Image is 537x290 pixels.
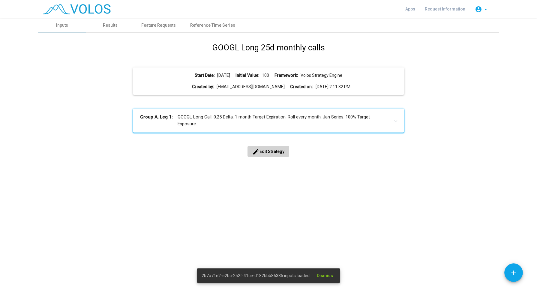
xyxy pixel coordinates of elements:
[420,4,470,14] a: Request Information
[140,114,178,127] b: Group A, Leg 1:
[274,72,298,79] b: Framework:
[504,263,523,282] button: Add icon
[138,72,399,79] div: [DATE] 100 Volos Strategy Engine
[252,149,284,154] span: Edit Strategy
[510,269,517,277] mat-icon: add
[138,84,399,90] div: [EMAIL_ADDRESS][DOMAIN_NAME] [DATE] 2:11:32 PM
[141,22,176,28] div: Feature Requests
[475,6,482,13] mat-icon: account_circle
[405,7,415,11] span: Apps
[235,72,259,79] b: Initial Value:
[400,4,420,14] a: Apps
[482,6,489,13] mat-icon: arrow_drop_down
[247,146,289,157] button: Edit Strategy
[212,42,325,54] h1: GOOGL Long 25d monthly calls
[56,22,68,28] div: Inputs
[312,270,338,281] button: Dismiss
[103,22,118,28] div: Results
[317,273,333,278] span: Dismiss
[195,72,215,79] b: Start Date:
[190,22,235,28] div: Reference Time Series
[252,148,259,155] mat-icon: edit
[290,84,313,90] b: Created on:
[202,273,310,279] span: 2b7a71e2-e2bc-252f-41ce-d182bbb86385 inputs loaded
[140,114,389,127] mat-panel-title: GOOGL Long Call. 0.25 Delta. 1 month Target Expiration. Roll every month. Jan Series. 100% Target...
[425,7,465,11] span: Request Information
[133,109,404,133] mat-expansion-panel-header: Group A, Leg 1:GOOGL Long Call. 0.25 Delta. 1 month Target Expiration. Roll every month. Jan Seri...
[192,84,214,90] b: Created by:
